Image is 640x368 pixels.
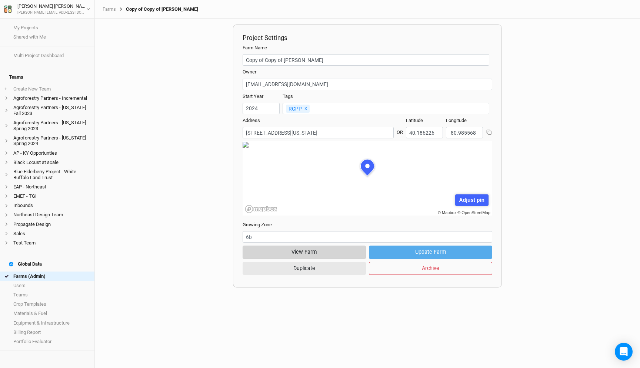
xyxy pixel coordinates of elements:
[286,105,310,113] div: RCPP
[457,210,490,215] a: © OpenStreetMap
[4,70,90,85] h4: Teams
[243,54,489,66] input: Project/Farm Name
[486,129,492,135] button: Copy
[243,246,366,259] button: View Farm
[17,10,86,16] div: [PERSON_NAME][EMAIL_ADDRESS][DOMAIN_NAME]
[243,93,263,100] label: Start Year
[243,221,272,228] label: Growing Zone
[243,45,267,51] label: Farm Name
[4,86,7,92] span: +
[406,127,443,138] input: Latitude
[243,103,280,114] input: Start Year
[243,69,256,75] label: Owner
[455,194,488,206] div: Adjust pin
[243,262,366,275] button: Duplicate
[17,3,86,10] div: [PERSON_NAME] [PERSON_NAME]
[397,123,403,136] div: OR
[438,210,456,215] a: © Mapbox
[243,117,260,124] label: Address
[446,117,467,124] label: Longitude
[446,127,483,138] input: Longitude
[243,231,492,243] input: 6b
[369,246,492,259] button: Update Farm
[245,205,277,213] a: Mapbox logo
[283,93,293,100] label: Tags
[4,2,91,16] button: [PERSON_NAME] [PERSON_NAME][PERSON_NAME][EMAIL_ADDRESS][DOMAIN_NAME]
[243,127,394,138] input: Address (123 James St...)
[116,6,198,12] div: Copy of Copy of [PERSON_NAME]
[243,79,492,90] input: alyssa@propagateag.com
[243,34,492,42] h2: Project Settings
[304,105,307,111] span: ×
[302,104,310,113] button: Remove
[9,261,42,267] div: Global Data
[369,262,492,275] button: Archive
[103,6,116,12] a: Farms
[406,117,423,124] label: Latitude
[615,343,633,361] div: Open Intercom Messenger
